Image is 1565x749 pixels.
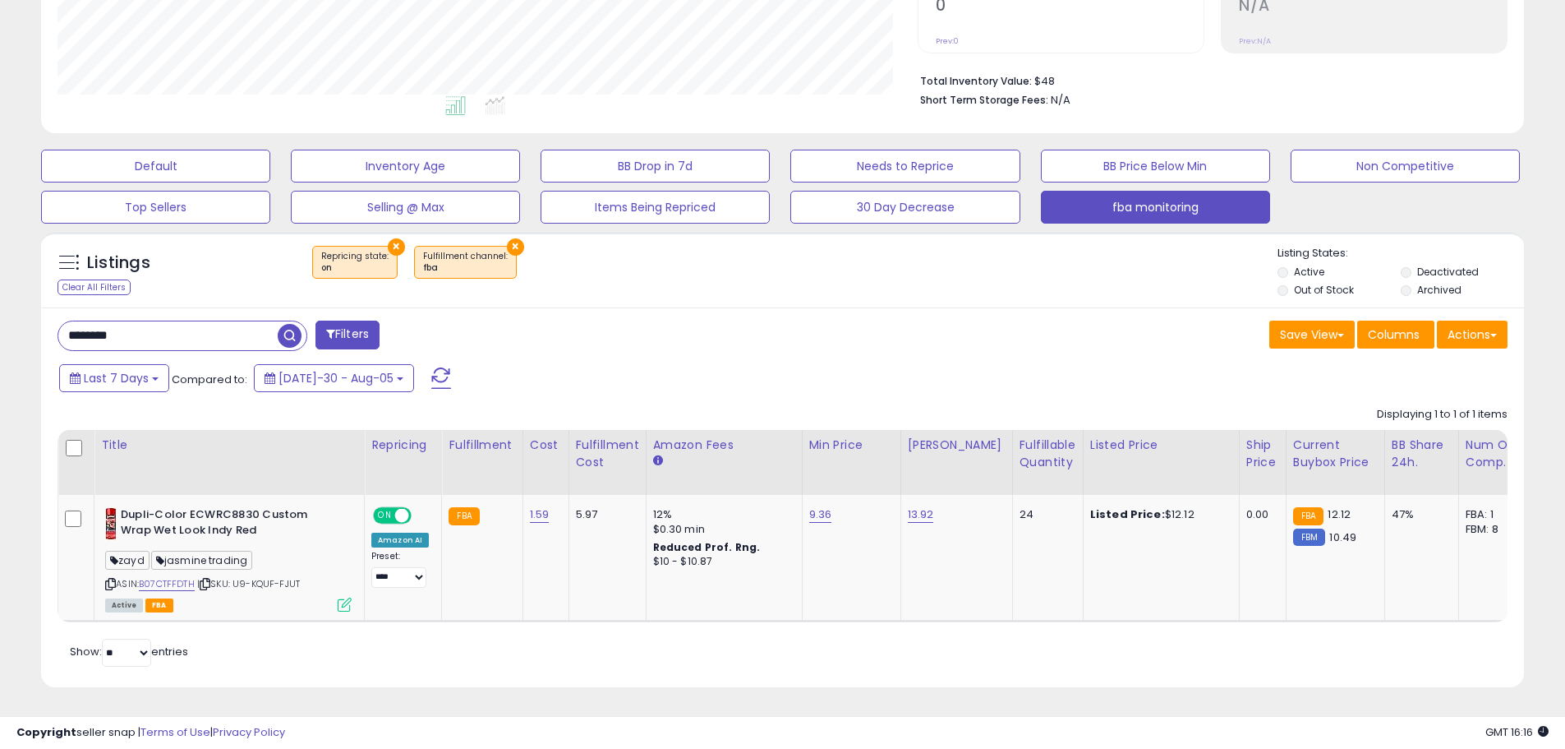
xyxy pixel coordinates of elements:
[58,280,131,295] div: Clear All Filters
[1417,283,1461,297] label: Archived
[388,238,405,256] button: ×
[576,437,639,471] div: Fulfillment Cost
[371,437,435,454] div: Repricing
[541,191,770,224] button: Items Being Repriced
[1041,150,1270,183] button: BB Price Below Min
[653,555,789,569] div: $10 - $10.87
[291,191,520,224] button: Selling @ Max
[1090,507,1227,522] div: $12.12
[41,150,270,183] button: Default
[653,437,795,454] div: Amazon Fees
[375,509,395,523] span: ON
[1090,506,1165,522] b: Listed Price:
[59,364,169,392] button: Last 7 Days
[423,262,508,274] div: fba
[41,191,270,224] button: Top Sellers
[213,724,285,740] a: Privacy Policy
[809,506,832,523] a: 9.36
[84,370,149,386] span: Last 7 Days
[145,599,173,613] span: FBA
[1020,507,1070,522] div: 24
[1368,326,1420,343] span: Columns
[908,506,934,523] a: 13.92
[1291,150,1520,183] button: Non Competitive
[449,507,479,525] small: FBA
[423,250,508,275] span: Fulfillment channel :
[1466,507,1520,522] div: FBA: 1
[530,506,550,523] a: 1.59
[1377,407,1507,423] div: Displaying 1 to 1 of 1 items
[449,437,515,454] div: Fulfillment
[1246,507,1273,522] div: 0.00
[653,540,761,554] b: Reduced Prof. Rng.
[371,533,429,548] div: Amazon AI
[1417,265,1479,279] label: Deactivated
[1269,321,1355,349] button: Save View
[576,507,633,522] div: 5.97
[653,454,663,469] small: Amazon Fees.
[409,509,435,523] span: OFF
[151,551,252,570] span: jasmine trading
[87,252,150,275] h5: Listings
[1466,522,1520,537] div: FBM: 8
[530,437,562,454] div: Cost
[1239,36,1271,46] small: Prev: N/A
[1246,437,1279,471] div: Ship Price
[1020,437,1076,471] div: Fulfillable Quantity
[321,262,389,274] div: on
[653,507,789,522] div: 12%
[920,70,1495,90] li: $48
[254,364,414,392] button: [DATE]-30 - Aug-05
[1392,507,1446,522] div: 47%
[105,507,117,540] img: 41Pnve9EMcL._SL40_.jpg
[105,507,352,610] div: ASIN:
[908,437,1006,454] div: [PERSON_NAME]
[371,551,429,588] div: Preset:
[1392,437,1452,471] div: BB Share 24h.
[321,250,389,275] span: Repricing state :
[1090,437,1232,454] div: Listed Price
[1051,92,1070,108] span: N/A
[197,577,300,590] span: | SKU: U9-KQUF-FJUT
[936,36,959,46] small: Prev: 0
[16,725,285,741] div: seller snap | |
[105,599,143,613] span: All listings currently available for purchase on Amazon
[790,191,1020,224] button: 30 Day Decrease
[315,321,380,349] button: Filters
[920,93,1048,107] b: Short Term Storage Fees:
[653,522,789,537] div: $0.30 min
[16,724,76,740] strong: Copyright
[105,551,150,570] span: zayd
[809,437,894,454] div: Min Price
[1485,724,1549,740] span: 2025-08-13 16:16 GMT
[1277,246,1524,261] p: Listing States:
[1357,321,1434,349] button: Columns
[1466,437,1526,471] div: Num of Comp.
[140,724,210,740] a: Terms of Use
[1041,191,1270,224] button: fba monitoring
[507,238,524,256] button: ×
[920,74,1032,88] b: Total Inventory Value:
[101,437,357,454] div: Title
[790,150,1020,183] button: Needs to Reprice
[1328,506,1351,522] span: 12.12
[1294,265,1324,279] label: Active
[139,577,195,591] a: B07CTFFDTH
[541,150,770,183] button: BB Drop in 7d
[1329,529,1356,545] span: 10.49
[121,507,320,542] b: Dupli-Color ECWRC8830 Custom Wrap Wet Look Indy Red
[291,150,520,183] button: Inventory Age
[70,644,188,659] span: Show: entries
[1293,437,1378,471] div: Current Buybox Price
[1293,529,1325,546] small: FBM
[1293,507,1323,525] small: FBA
[1437,321,1507,349] button: Actions
[278,370,394,386] span: [DATE]-30 - Aug-05
[172,372,247,387] span: Compared to:
[1294,283,1354,297] label: Out of Stock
